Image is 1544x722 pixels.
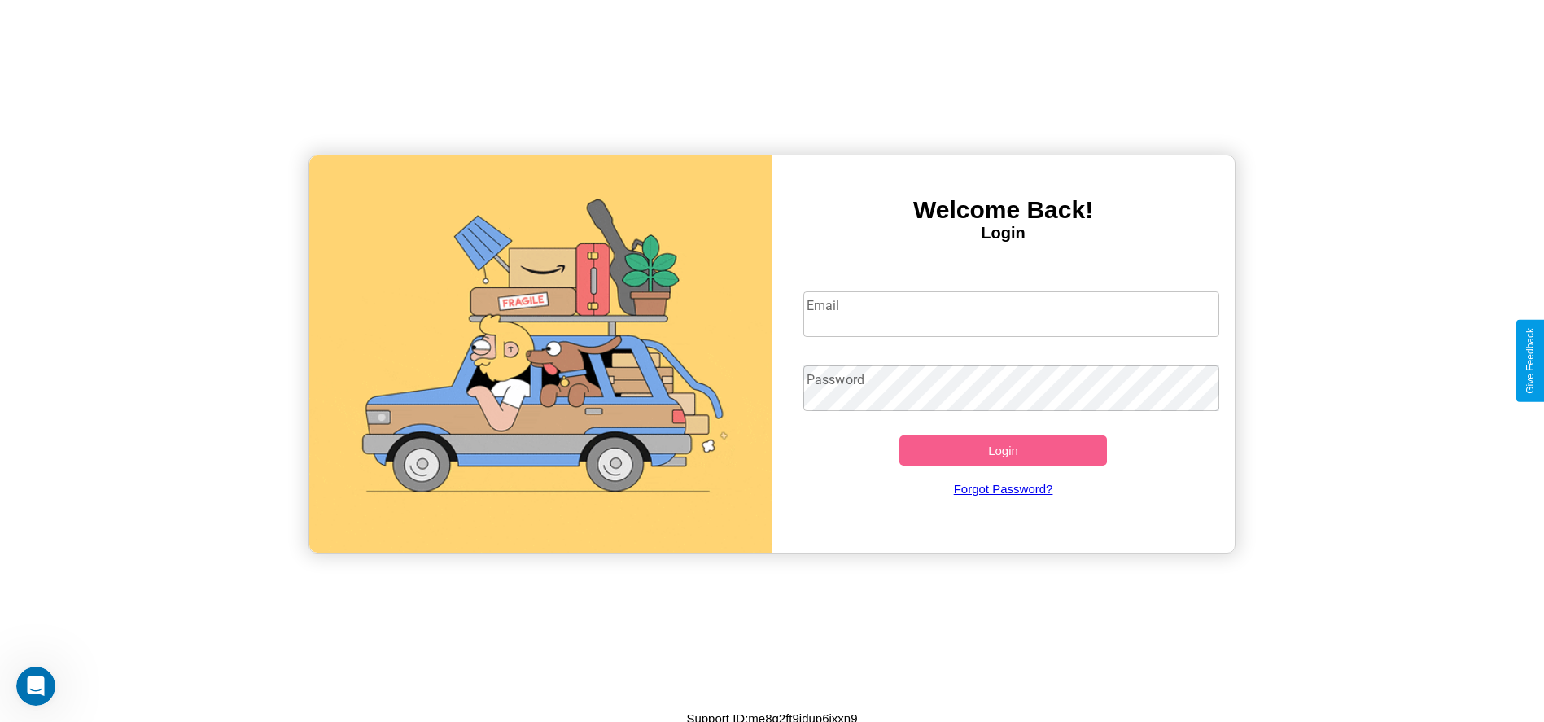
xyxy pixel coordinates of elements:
[309,155,772,553] img: gif
[772,224,1235,243] h4: Login
[795,466,1211,512] a: Forgot Password?
[16,667,55,706] iframe: Intercom live chat
[1524,328,1536,394] div: Give Feedback
[899,435,1108,466] button: Login
[772,196,1235,224] h3: Welcome Back!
